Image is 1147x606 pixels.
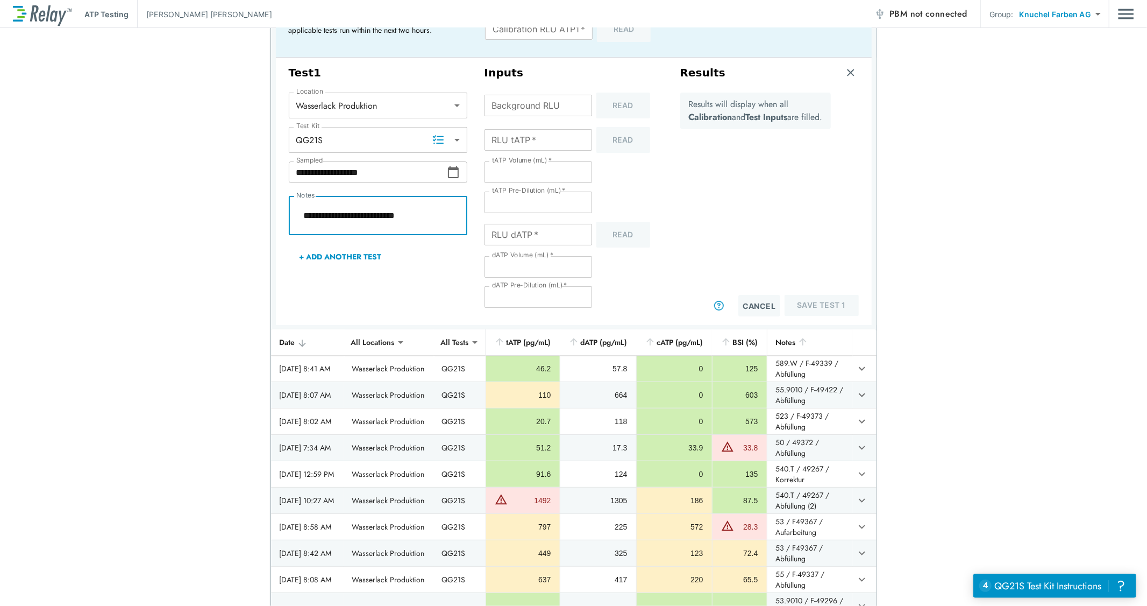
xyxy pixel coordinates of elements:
td: QG21S [433,461,486,487]
button: expand row [853,412,871,431]
div: 603 [721,390,758,400]
label: Notes [296,192,315,199]
td: 540.T / 49267 / Korrektur [767,461,853,487]
button: expand row [853,544,871,562]
p: [PERSON_NAME] [PERSON_NAME] [146,9,272,20]
td: 589.W / F-49339 / Abfüllung [767,356,853,382]
div: tATP (pg/mL) [494,336,551,349]
td: Wasserlack Produktion [344,540,433,566]
div: [DATE] 10:27 AM [280,495,335,506]
p: ATP Testing [84,9,129,20]
div: 33.8 [737,442,758,453]
div: 325 [569,548,628,559]
div: 0 [645,390,703,400]
p: Calibration measurements will be applied to all applicable tests run within the next two hours. [289,16,461,35]
td: Wasserlack Produktion [344,382,433,408]
td: Wasserlack Produktion [344,356,433,382]
td: QG21S [433,356,486,382]
div: 449 [495,548,551,559]
label: Location [296,88,323,95]
div: 186 [645,495,703,506]
label: tATP Pre-Dilution (mL) [492,187,566,194]
div: 17.3 [569,442,628,453]
td: QG21S [433,488,486,513]
div: [DATE] 8:58 AM [280,522,335,532]
div: 1305 [569,495,628,506]
p: Group: [989,9,1014,20]
div: 125 [721,363,758,374]
div: [DATE] 8:02 AM [280,416,335,427]
div: 65.5 [721,574,758,585]
div: 110 [495,390,551,400]
button: expand row [853,386,871,404]
td: 523 / F-49373 / Abfüllung [767,408,853,434]
img: Warning [495,493,508,506]
td: QG21S [433,514,486,540]
label: Test Kit [296,122,320,130]
div: 573 [721,416,758,427]
div: 72.4 [721,548,758,559]
img: LuminUltra Relay [13,3,72,26]
td: Wasserlack Produktion [344,514,433,540]
td: QG21S [433,382,486,408]
th: Date [271,329,344,356]
td: Wasserlack Produktion [344,567,433,593]
td: QG21S [433,435,486,461]
h3: Test 1 [289,66,467,80]
div: 91.6 [495,469,551,480]
td: 53 / F49367 / Abfüllung [767,540,853,566]
div: 87.5 [721,495,758,506]
button: expand row [853,491,871,510]
h3: Results [680,66,726,80]
div: 124 [569,469,628,480]
div: [DATE] 8:42 AM [280,548,335,559]
div: BSI (%) [721,336,758,349]
td: Wasserlack Produktion [344,461,433,487]
div: 20.7 [495,416,551,427]
td: 53 / F49367 / Aufarbeitung [767,514,853,540]
b: Test Inputs [745,111,787,123]
div: 797 [495,522,551,532]
div: 1492 [510,495,551,506]
div: Wasserlack Produktion [289,95,467,116]
button: PBM not connected [870,3,972,25]
button: expand row [853,360,871,378]
div: dATP (pg/mL) [568,336,628,349]
td: 540.T / 49267 / Abfüllung (2) [767,488,853,513]
img: Warning [721,440,734,453]
div: 57.8 [569,363,628,374]
iframe: Resource center [973,574,1136,598]
div: 0 [645,363,703,374]
p: Results will display when all and are filled. [688,98,822,124]
div: 118 [569,416,628,427]
button: Cancel [738,295,780,316]
div: [DATE] 8:41 AM [280,363,335,374]
img: Remove [845,67,856,78]
label: tATP Volume (mL) [492,157,552,164]
div: 46.2 [495,363,551,374]
div: cATP (pg/mL) [645,336,703,349]
div: 0 [645,416,703,427]
input: Choose date, selected date is Sep 26, 2025 [289,161,447,183]
span: not connected [910,8,967,20]
div: Notes [776,336,844,349]
img: Drawer Icon [1118,4,1134,24]
div: [DATE] 12:59 PM [280,469,335,480]
td: 50 / 49372 / Abfüllung [767,435,853,461]
button: expand row [853,518,871,536]
td: Wasserlack Produktion [344,408,433,434]
div: 637 [495,574,551,585]
div: 664 [569,390,628,400]
img: Offline Icon [874,9,885,19]
td: 55 / F-49337 / Abfüllung [767,567,853,593]
h3: Inputs [485,66,663,80]
div: [DATE] 8:07 AM [280,390,335,400]
div: 0 [645,469,703,480]
div: 135 [721,469,758,480]
button: expand row [853,570,871,589]
span: PBM [889,6,967,22]
label: Sampled [296,157,323,164]
div: 28.3 [737,522,758,532]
